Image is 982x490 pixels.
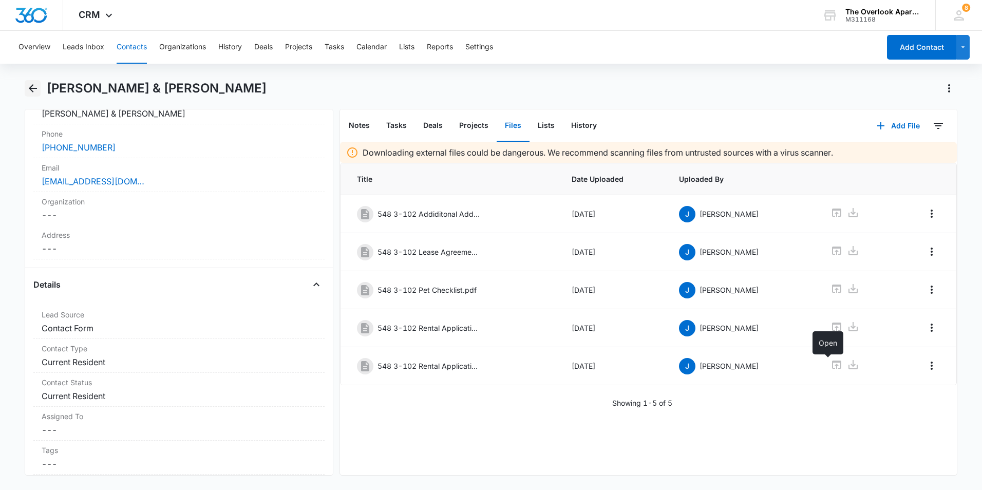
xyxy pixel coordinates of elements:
div: Lead SourceContact Form [33,305,325,339]
label: Tags [42,445,316,456]
span: J [679,244,695,260]
span: Date Uploaded [572,174,654,184]
dd: Contact Form [42,322,316,334]
button: Back [25,80,41,97]
p: Downloading external files could be dangerous. We recommend scanning files from untrusted sources... [363,146,833,159]
span: J [679,320,695,336]
button: Deals [254,31,273,64]
a: [PHONE_NUMBER] [42,141,116,154]
span: J [679,206,695,222]
span: J [679,282,695,298]
div: Contact TypeCurrent Resident [33,339,325,373]
button: Organizations [159,31,206,64]
label: Assigned To [42,411,316,422]
p: 548 3-102 Rental Applications.pdf [377,361,480,371]
p: [PERSON_NAME] [700,247,759,257]
label: Contact Status [42,377,316,388]
div: Phone[PHONE_NUMBER] [33,124,325,158]
div: account name [845,8,920,16]
p: 548 3-102 Lease Agreement.pdf [377,247,480,257]
div: Assigned To--- [33,407,325,441]
span: Uploaded By [679,174,806,184]
button: Calendar [356,31,387,64]
span: Title [357,174,547,184]
label: Contact Type [42,343,316,354]
a: [EMAIL_ADDRESS][DOMAIN_NAME] [42,175,144,187]
h1: [PERSON_NAME] & [PERSON_NAME] [47,81,267,96]
button: Tasks [325,31,344,64]
p: Showing 1-5 of 5 [612,398,672,408]
p: [PERSON_NAME] [700,323,759,333]
button: Add Contact [887,35,956,60]
td: [DATE] [559,195,667,233]
span: 8 [962,4,970,12]
dd: --- [42,458,316,470]
button: Add File [866,114,930,138]
button: History [563,110,605,142]
p: [PERSON_NAME] [700,361,759,371]
button: Overflow Menu [923,243,940,260]
button: Actions [941,80,957,97]
label: Organization [42,196,316,207]
dd: [PERSON_NAME] & [PERSON_NAME] [42,107,316,120]
div: account id [845,16,920,23]
h4: Details [33,278,61,291]
label: Lead Source [42,309,316,320]
div: Email[EMAIL_ADDRESS][DOMAIN_NAME] [33,158,325,192]
button: Close [308,276,325,293]
button: Overview [18,31,50,64]
td: [DATE] [559,271,667,309]
button: Projects [285,31,312,64]
div: notifications count [962,4,970,12]
td: [DATE] [559,347,667,385]
button: Reports [427,31,453,64]
button: Notes [341,110,378,142]
dd: --- [42,242,316,255]
p: 548 3-102 Addiditonal Addendums.pdf [377,209,480,219]
dd: Current Resident [42,390,316,402]
button: Settings [465,31,493,64]
dd: Current Resident [42,356,316,368]
button: Overflow Menu [923,357,940,374]
button: Lists [530,110,563,142]
button: History [218,31,242,64]
div: Open [813,331,843,354]
div: Organization--- [33,192,325,225]
dd: --- [42,209,316,221]
button: Overflow Menu [923,205,940,222]
button: Files [497,110,530,142]
div: Tags--- [33,441,325,475]
button: Overflow Menu [923,319,940,336]
button: Tasks [378,110,415,142]
button: Leads Inbox [63,31,104,64]
dd: --- [42,424,316,436]
button: Projects [451,110,497,142]
span: CRM [79,9,100,20]
div: Address--- [33,225,325,259]
div: Contact StatusCurrent Resident [33,373,325,407]
td: [DATE] [559,309,667,347]
button: Deals [415,110,451,142]
label: Email [42,162,316,173]
label: Address [42,230,316,240]
button: Overflow Menu [923,281,940,298]
span: J [679,358,695,374]
p: 548 3-102 Pet Checklist.pdf [377,285,477,295]
p: [PERSON_NAME] [700,285,759,295]
button: Lists [399,31,414,64]
label: Phone [42,128,316,139]
p: [PERSON_NAME] [700,209,759,219]
button: Contacts [117,31,147,64]
td: [DATE] [559,233,667,271]
button: Filters [930,118,947,134]
p: 548 3-102 Rental Application.pdf [377,323,480,333]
